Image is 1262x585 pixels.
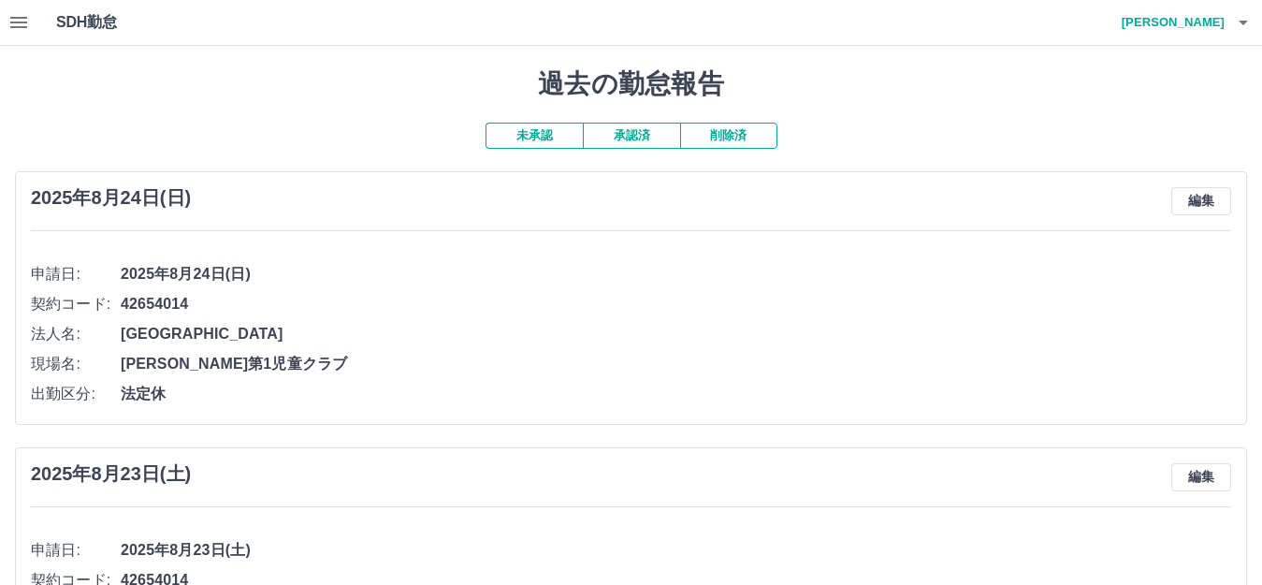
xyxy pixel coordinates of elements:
[31,353,121,375] span: 現場名:
[31,383,121,405] span: 出勤区分:
[121,293,1231,315] span: 42654014
[15,68,1247,100] h1: 過去の勤怠報告
[121,353,1231,375] span: [PERSON_NAME]第1児童クラブ
[121,383,1231,405] span: 法定休
[583,123,680,149] button: 承認済
[31,539,121,562] span: 申請日:
[121,539,1231,562] span: 2025年8月23日(土)
[31,293,121,315] span: 契約コード:
[31,463,191,485] h3: 2025年8月23日(土)
[31,263,121,285] span: 申請日:
[31,323,121,345] span: 法人名:
[1171,463,1231,491] button: 編集
[121,263,1231,285] span: 2025年8月24日(日)
[486,123,583,149] button: 未承認
[1171,187,1231,215] button: 編集
[680,123,777,149] button: 削除済
[121,323,1231,345] span: [GEOGRAPHIC_DATA]
[31,187,191,209] h3: 2025年8月24日(日)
